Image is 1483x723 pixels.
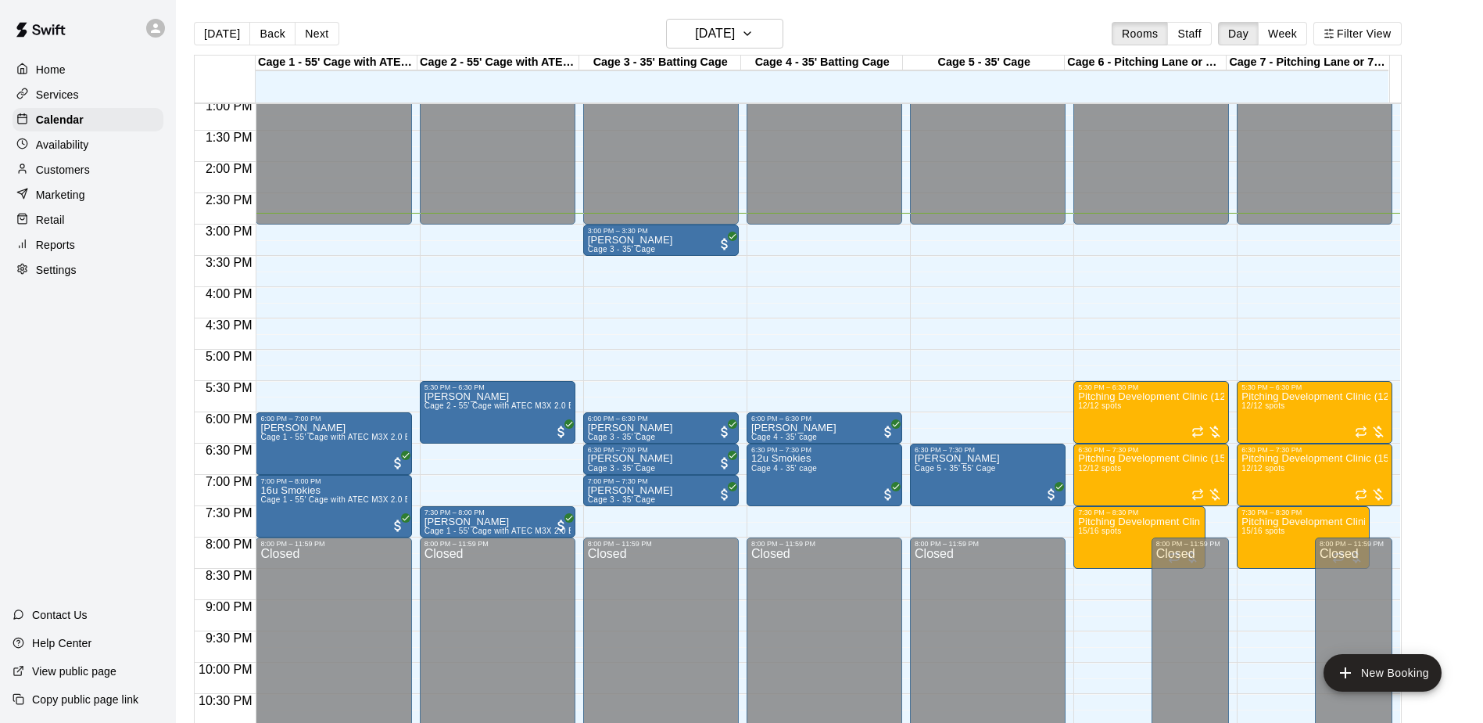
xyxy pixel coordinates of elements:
span: 8:00 PM [202,538,256,551]
p: Availability [36,137,89,153]
span: All customers have paid [390,455,406,471]
span: 9:30 PM [202,631,256,645]
span: Recurring event [1191,488,1204,501]
span: All customers have paid [390,518,406,534]
span: All customers have paid [553,424,569,440]
button: add [1324,654,1442,692]
div: Cage 4 - 35' Batting Cage [741,56,903,70]
span: 15/16 spots filled [1078,527,1121,535]
a: Calendar [13,108,163,131]
span: All customers have paid [717,424,733,440]
div: 8:00 PM – 11:59 PM [424,540,571,548]
div: 6:30 PM – 7:00 PM: Emma Zeimet [583,444,739,475]
p: Customers [36,162,90,178]
div: Cage 5 - 35' Cage [903,56,1065,70]
div: 6:30 PM – 7:30 PM: Cage 4 - 35' cage [747,444,902,506]
div: 8:00 PM – 11:59 PM [260,540,407,548]
a: Home [13,58,163,81]
button: Back [249,22,296,45]
span: 3:00 PM [202,225,256,238]
span: Cage 5 - 35' 55' Cage [915,464,996,473]
div: 6:30 PM – 7:30 PM [751,446,897,454]
span: 4:30 PM [202,318,256,332]
span: 4:00 PM [202,287,256,300]
span: Recurring event [1355,426,1367,438]
div: 7:30 PM – 8:00 PM: Warren Isenhower [420,506,575,538]
span: All customers have paid [717,487,733,502]
div: 8:00 PM – 11:59 PM [588,540,734,548]
div: 7:30 PM – 8:00 PM [424,509,571,516]
span: Cage 1 - 55' Cage with ATEC M3X 2.0 Baseball Pitching Machine with Auto Feeder [260,433,568,441]
button: Week [1258,22,1307,45]
div: Cage 6 - Pitching Lane or Hitting (35' Cage) [1065,56,1227,70]
h6: [DATE] [695,23,735,45]
span: 15/16 spots filled [1241,527,1284,535]
span: 6:00 PM [202,412,256,426]
div: 7:00 PM – 7:30 PM [588,477,734,485]
div: 3:00 PM – 3:30 PM: Noah Hill [583,225,739,256]
span: Cage 2 - 55' Cage with ATEC M3X 2.0 Baseball Pitching Machine and ATEC M1J Softball Pitching Mach... [424,401,908,410]
div: 7:30 PM – 8:30 PM: Pitching Development Clinic (All Ages) [1237,506,1369,569]
div: 7:30 PM – 8:30 PM [1241,509,1364,516]
div: 7:00 PM – 7:30 PM: Warren Isenhower [583,475,739,506]
button: Rooms [1112,22,1168,45]
div: 3:00 PM – 3:30 PM [588,227,734,235]
div: Retail [13,208,163,232]
p: Contact Us [32,607,88,623]
span: Cage 4 - 35' cage [751,464,817,473]
span: All customers have paid [553,518,569,534]
div: 6:30 PM – 7:30 PM: Pitching Development Clinic (15u-18u) [1073,444,1229,506]
div: Cage 7 - Pitching Lane or 70' Cage for live at-bats [1227,56,1388,70]
span: Cage 1 - 55' Cage with ATEC M3X 2.0 Baseball Pitching Machine with Auto Feeder [260,495,568,504]
span: 7:30 PM [202,506,256,520]
a: Services [13,83,163,106]
span: 12/12 spots filled [1078,401,1121,410]
button: Day [1218,22,1259,45]
button: Filter View [1313,22,1401,45]
div: 5:30 PM – 6:30 PM: Pitching Development Clinic (12u-14u) 5:30-6:30 [1237,381,1392,444]
div: 6:00 PM – 6:30 PM [588,415,734,423]
div: 6:30 PM – 7:30 PM: Braxton Brinkley [910,444,1066,506]
span: 8:30 PM [202,569,256,582]
a: Marketing [13,183,163,207]
span: 6:30 PM [202,444,256,457]
a: Reports [13,233,163,257]
div: 8:00 PM – 11:59 PM [1320,540,1388,548]
p: Home [36,62,66,77]
p: Marketing [36,187,85,203]
p: Help Center [32,635,91,651]
span: All customers have paid [1044,487,1059,502]
span: 12/12 spots filled [1078,464,1121,473]
div: 6:00 PM – 6:30 PM: Sara Di Ruscio [747,412,902,444]
span: Recurring event [1355,488,1367,501]
button: [DATE] [666,19,783,49]
span: 12/12 spots filled [1241,464,1284,473]
div: 5:30 PM – 6:30 PM [1078,383,1224,391]
div: 8:00 PM – 11:59 PM [1156,540,1225,548]
p: Calendar [36,112,84,128]
div: 5:30 PM – 6:30 PM [1241,383,1388,391]
p: Settings [36,262,77,278]
span: 2:00 PM [202,162,256,175]
span: Cage 1 - 55' Cage with ATEC M3X 2.0 Baseball Pitching Machine with Auto Feeder [424,527,732,535]
span: 10:00 PM [195,663,256,676]
div: 6:00 PM – 7:00 PM: Jon Zeimet [256,412,411,475]
div: 8:00 PM – 11:59 PM [915,540,1061,548]
div: 7:30 PM – 8:30 PM [1078,509,1201,516]
span: 9:00 PM [202,600,256,613]
p: Copy public page link [32,692,138,707]
span: Cage 3 - 35' Cage [588,495,656,504]
div: Availability [13,133,163,156]
button: Staff [1167,22,1212,45]
div: 8:00 PM – 11:59 PM [751,540,897,548]
a: Customers [13,158,163,182]
p: Services [36,87,79,103]
div: 6:00 PM – 6:30 PM [751,415,897,423]
div: 5:30 PM – 6:30 PM: Josh Shirley [420,381,575,444]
